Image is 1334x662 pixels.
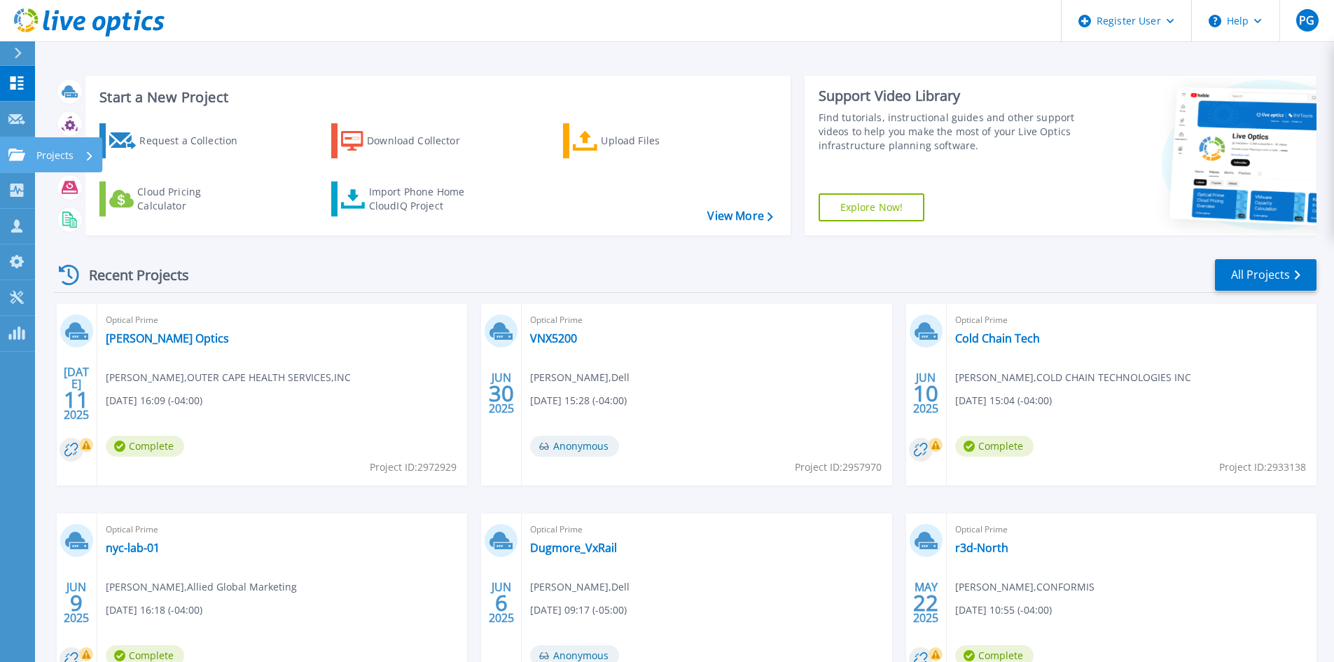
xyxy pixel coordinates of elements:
[955,370,1191,385] span: [PERSON_NAME] , COLD CHAIN TECHNOLOGIES INC
[955,541,1008,555] a: r3d-North
[70,597,83,609] span: 9
[601,127,713,155] div: Upload Files
[912,577,939,628] div: MAY 2025
[955,522,1308,537] span: Optical Prime
[99,123,256,158] a: Request a Collection
[530,522,883,537] span: Optical Prime
[819,193,925,221] a: Explore Now!
[54,258,208,292] div: Recent Projects
[955,436,1034,457] span: Complete
[106,522,459,537] span: Optical Prime
[106,602,202,618] span: [DATE] 16:18 (-04:00)
[106,331,229,345] a: [PERSON_NAME] Optics
[63,368,90,419] div: [DATE] 2025
[955,312,1308,328] span: Optical Prime
[1219,460,1306,475] span: Project ID: 2933138
[563,123,719,158] a: Upload Files
[530,579,630,595] span: [PERSON_NAME] , Dell
[367,127,479,155] div: Download Collector
[707,209,772,223] a: View More
[331,123,487,158] a: Download Collector
[819,87,1080,105] div: Support Video Library
[530,331,577,345] a: VNX5200
[489,387,514,399] span: 30
[488,577,515,628] div: JUN 2025
[955,331,1040,345] a: Cold Chain Tech
[819,111,1080,153] div: Find tutorials, instructional guides and other support videos to help you make the most of your L...
[955,579,1095,595] span: [PERSON_NAME] , CONFORMIS
[530,541,617,555] a: Dugmore_VxRail
[137,185,249,213] div: Cloud Pricing Calculator
[106,370,351,385] span: [PERSON_NAME] , OUTER CAPE HEALTH SERVICES,INC
[99,181,256,216] a: Cloud Pricing Calculator
[1215,259,1316,291] a: All Projects
[99,90,772,105] h3: Start a New Project
[530,393,627,408] span: [DATE] 15:28 (-04:00)
[955,393,1052,408] span: [DATE] 15:04 (-04:00)
[530,370,630,385] span: [PERSON_NAME] , Dell
[106,541,160,555] a: nyc-lab-01
[530,436,619,457] span: Anonymous
[106,436,184,457] span: Complete
[106,393,202,408] span: [DATE] 16:09 (-04:00)
[488,368,515,419] div: JUN 2025
[912,368,939,419] div: JUN 2025
[63,577,90,628] div: JUN 2025
[495,597,508,609] span: 6
[370,460,457,475] span: Project ID: 2972929
[106,312,459,328] span: Optical Prime
[36,137,74,174] p: Projects
[530,312,883,328] span: Optical Prime
[106,579,297,595] span: [PERSON_NAME] , Allied Global Marketing
[369,185,478,213] div: Import Phone Home CloudIQ Project
[1299,15,1314,26] span: PG
[913,387,938,399] span: 10
[955,602,1052,618] span: [DATE] 10:55 (-04:00)
[913,597,938,609] span: 22
[64,394,89,406] span: 11
[795,460,882,475] span: Project ID: 2957970
[530,602,627,618] span: [DATE] 09:17 (-05:00)
[139,127,251,155] div: Request a Collection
